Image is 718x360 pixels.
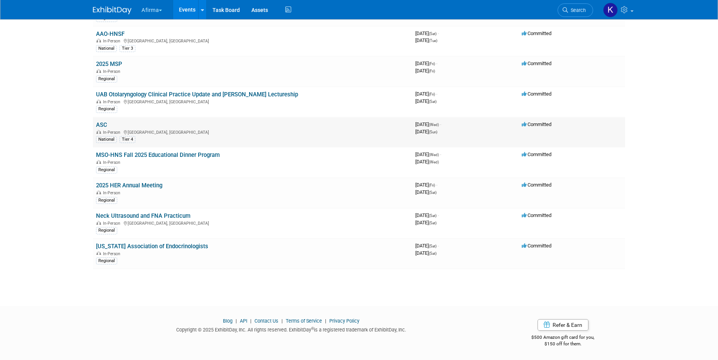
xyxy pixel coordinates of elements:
span: (Sat) [429,214,437,218]
span: [DATE] [415,129,437,135]
span: (Wed) [429,153,439,157]
span: - [440,151,441,157]
span: (Sat) [429,99,437,104]
span: In-Person [103,160,123,165]
img: In-Person Event [96,69,101,73]
span: In-Person [103,99,123,104]
img: ExhibitDay [93,7,131,14]
span: [DATE] [415,182,437,188]
span: | [248,318,253,324]
img: In-Person Event [96,160,101,164]
a: Search [558,3,593,17]
span: (Wed) [429,160,439,164]
a: Refer & Earn [538,319,588,331]
img: In-Person Event [96,39,101,42]
div: Regional [96,197,117,204]
span: [DATE] [415,220,437,225]
div: Regional [96,167,117,173]
span: (Sat) [429,32,437,36]
img: In-Person Event [96,221,101,225]
span: Committed [522,61,551,66]
span: (Sat) [429,251,437,256]
span: [DATE] [415,68,435,74]
div: [GEOGRAPHIC_DATA], [GEOGRAPHIC_DATA] [96,98,409,104]
span: In-Person [103,221,123,226]
span: In-Person [103,251,123,256]
span: - [436,182,437,188]
span: (Sat) [429,221,437,225]
span: [DATE] [415,243,439,249]
span: (Sat) [429,190,437,195]
div: [GEOGRAPHIC_DATA], [GEOGRAPHIC_DATA] [96,220,409,226]
span: Committed [522,182,551,188]
span: - [438,243,439,249]
span: (Wed) [429,123,439,127]
span: [DATE] [415,61,437,66]
span: Committed [522,212,551,218]
span: (Fri) [429,92,435,96]
span: - [436,61,437,66]
span: Committed [522,243,551,249]
a: UAB Otolaryngology Clinical Practice Update and [PERSON_NAME] Lectureship [96,91,298,98]
a: API [240,318,247,324]
img: In-Person Event [96,130,101,134]
span: (Sun) [429,130,437,134]
span: - [440,121,441,127]
a: 2025 MSP [96,61,122,67]
span: [DATE] [415,121,441,127]
span: - [438,30,439,36]
img: In-Person Event [96,251,101,255]
span: [DATE] [415,250,437,256]
span: Committed [522,30,551,36]
span: | [280,318,285,324]
span: [DATE] [415,159,439,165]
div: [GEOGRAPHIC_DATA], [GEOGRAPHIC_DATA] [96,129,409,135]
a: Privacy Policy [329,318,359,324]
span: In-Person [103,69,123,74]
span: [DATE] [415,189,437,195]
span: [DATE] [415,98,437,104]
span: Committed [522,121,551,127]
div: $150 off for them. [501,341,625,347]
span: - [436,91,437,97]
a: Blog [223,318,233,324]
img: In-Person Event [96,190,101,194]
span: (Fri) [429,69,435,73]
div: Copyright © 2025 ExhibitDay, Inc. All rights reserved. ExhibitDay is a registered trademark of Ex... [93,325,489,333]
span: Committed [522,151,551,157]
div: Tier 3 [120,45,135,52]
div: Regional [96,106,117,113]
span: [DATE] [415,212,439,218]
span: (Tue) [429,39,437,43]
img: Keirsten Davis [603,3,618,17]
span: [DATE] [415,91,437,97]
a: 2025 HER Annual Meeting [96,182,162,189]
div: $500 Amazon gift card for you, [501,329,625,347]
img: In-Person Event [96,99,101,103]
div: Tier 4 [120,136,135,143]
a: [US_STATE] Association of Endocrinologists [96,243,208,250]
div: National [96,136,117,143]
div: Regional [96,227,117,234]
span: In-Person [103,39,123,44]
span: Committed [522,91,551,97]
sup: ® [311,326,314,331]
a: AAO-HNSF [96,30,125,37]
span: (Fri) [429,183,435,187]
a: ASC [96,121,107,128]
span: [DATE] [415,30,439,36]
div: National [96,45,117,52]
a: MSO-HNS Fall 2025 Educational Dinner Program [96,151,220,158]
span: In-Person [103,190,123,195]
span: (Sat) [429,244,437,248]
div: Regional [96,257,117,264]
span: [DATE] [415,151,441,157]
div: Regional [96,76,117,82]
a: Neck Ultrasound and FNA Practicum [96,212,190,219]
span: (Fri) [429,62,435,66]
a: Terms of Service [286,318,322,324]
span: Search [568,7,586,13]
div: [GEOGRAPHIC_DATA], [GEOGRAPHIC_DATA] [96,37,409,44]
span: - [438,212,439,218]
span: | [234,318,239,324]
